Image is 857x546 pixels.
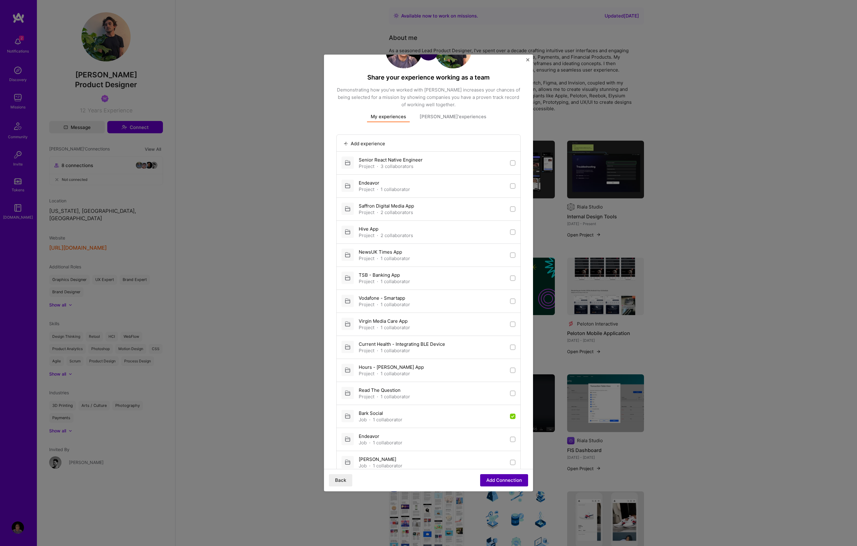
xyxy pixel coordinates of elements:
[381,393,410,400] div: 1 collaborator
[359,462,367,469] div: Job
[344,367,351,374] i: icon File
[344,459,351,466] i: icon File
[344,344,351,351] i: icon File
[381,163,413,170] div: 3 collaborators
[373,439,402,446] div: 1 collaborator
[381,209,413,216] div: 2 collaborators
[344,298,351,305] i: icon File
[359,410,402,416] div: Bark Social
[381,186,410,193] div: 1 collaborator
[381,278,410,285] div: 1 collaborator
[336,73,521,81] h4: Share your experience working as a team
[381,301,410,308] div: 1 collaborator
[435,32,472,68] img: User Avatar
[359,255,374,262] div: Project
[344,413,351,420] i: icon File
[385,32,422,68] img: User Avatar
[359,232,374,239] div: Project
[336,86,521,108] div: Demonstrating how you’ve worked with [PERSON_NAME] increases your chances of being selected for a...
[359,278,374,285] div: Project
[377,209,378,216] span: ·
[381,232,413,239] div: 2 collaborators
[381,370,410,377] div: 1 collaborator
[359,347,374,354] div: Project
[359,209,374,216] div: Project
[344,275,351,282] i: icon File
[377,278,378,285] span: ·
[359,203,414,209] div: Saffron Digital Media App
[359,226,413,232] div: Hive App
[381,347,410,354] div: 1 collaborator
[419,41,438,60] img: Connect
[377,393,378,400] span: ·
[344,321,351,328] i: icon File
[344,252,351,259] i: icon File
[359,341,445,347] div: Current Health - Integrating BLE Device
[377,255,378,262] span: ·
[381,255,410,262] div: 1 collaborator
[359,364,424,370] div: Hours - [PERSON_NAME] App
[344,205,351,213] i: icon File
[359,416,367,423] div: Job
[344,436,351,443] i: icon File
[381,324,410,331] div: 1 collaborator
[377,347,378,354] span: ·
[359,272,410,278] div: TSB - Banking App
[377,163,378,170] span: ·
[526,58,529,65] button: Close
[359,387,410,393] div: Read The Question
[344,228,351,236] i: icon File
[359,249,410,255] div: NewsUK Times App
[369,439,370,446] span: ·
[359,324,374,331] div: Project
[359,180,410,186] div: Endeavor
[359,393,374,400] div: Project
[342,140,387,147] button: Add experience
[480,474,528,486] button: Add Connection
[369,416,370,423] span: ·
[373,462,402,469] div: 1 collaborator
[377,324,378,331] span: ·
[344,390,351,397] i: icon File
[377,186,378,193] span: ·
[359,318,410,324] div: Virgin Media Care App
[359,295,410,301] div: Vodafone - Smartapp
[369,462,370,469] span: ·
[377,370,378,377] span: ·
[359,163,374,170] div: Project
[377,301,378,308] span: ·
[359,433,402,439] div: Endeavor
[359,301,374,308] div: Project
[329,474,352,486] button: Back
[359,370,374,377] div: Project
[416,113,490,122] button: [PERSON_NAME]'experiences
[359,186,374,193] div: Project
[344,182,351,189] i: icon File
[373,416,402,423] div: 1 collaborator
[377,232,378,239] span: ·
[359,456,402,462] div: [PERSON_NAME]
[344,159,351,166] i: icon File
[367,113,410,122] button: My experiences
[359,157,423,163] div: Senior React Native Engineer
[359,439,367,446] div: Job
